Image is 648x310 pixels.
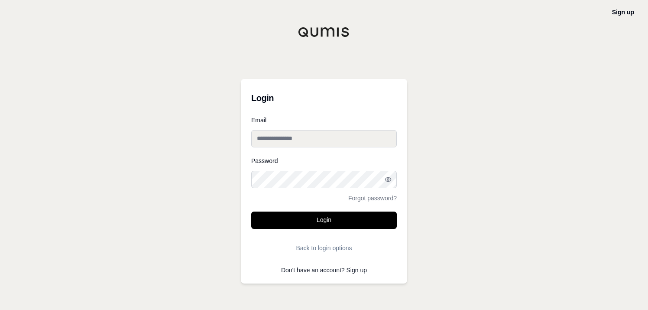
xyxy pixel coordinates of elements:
label: Password [251,158,397,164]
button: Back to login options [251,239,397,257]
h3: Login [251,89,397,107]
a: Sign up [347,267,367,274]
img: Qumis [298,27,350,37]
a: Forgot password? [348,195,397,201]
label: Email [251,117,397,123]
p: Don't have an account? [251,267,397,273]
button: Login [251,212,397,229]
a: Sign up [612,9,634,16]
